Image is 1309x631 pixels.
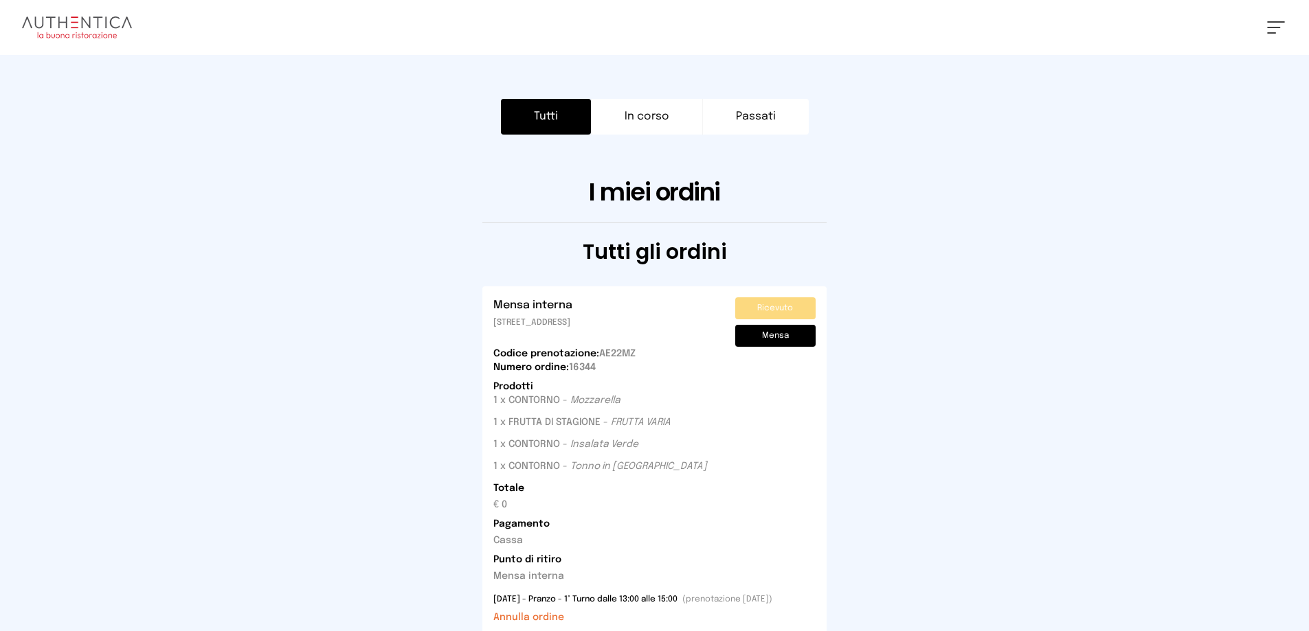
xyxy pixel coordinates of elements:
[563,437,568,451] span: -
[22,16,132,38] img: logo.8f33a47.png
[493,610,564,624] button: Annulla ordine
[493,363,596,372] span: 16344
[563,393,568,407] span: -
[682,595,772,604] span: (prenotazione [DATE])
[591,99,703,135] button: In corso
[493,349,599,358] span: Codice prenotazione:
[493,481,816,495] span: Totale
[493,498,816,512] div: € 0
[703,99,809,135] button: Passati
[603,415,608,429] span: -
[570,437,638,451] div: Insalata Verde
[735,297,816,319] button: Ricevuto
[138,179,1172,206] h1: I miei ordini
[501,99,591,135] button: Tutti
[570,459,707,473] div: Tonno in [GEOGRAPHIC_DATA]
[493,517,816,531] span: Pagamento
[493,363,569,372] span: Numero ordine:
[570,393,620,407] div: Mozzarella
[563,459,568,473] span: -
[493,595,678,604] span: [DATE] - Pranzo - 1° Turno dalle 13:00 alle 15:00
[138,240,1172,264] h2: Tutti gli ordini
[493,347,816,360] span: AE22MZ
[493,553,816,566] span: Punto di ritiro
[493,393,560,407] div: 1 x CONTORNO
[493,319,570,327] span: [STREET_ADDRESS]
[493,437,560,451] div: 1 x CONTORNO
[611,415,671,429] div: FRUTTA VARIA
[493,415,601,429] div: 1 x FRUTTA DI STAGIONE
[493,534,816,547] p: Cassa
[493,459,560,473] div: 1 x CONTORNO
[493,382,533,391] span: Prodotti
[493,569,816,583] div: Mensa interna
[735,325,816,347] button: Mensa
[493,297,572,314] span: Mensa interna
